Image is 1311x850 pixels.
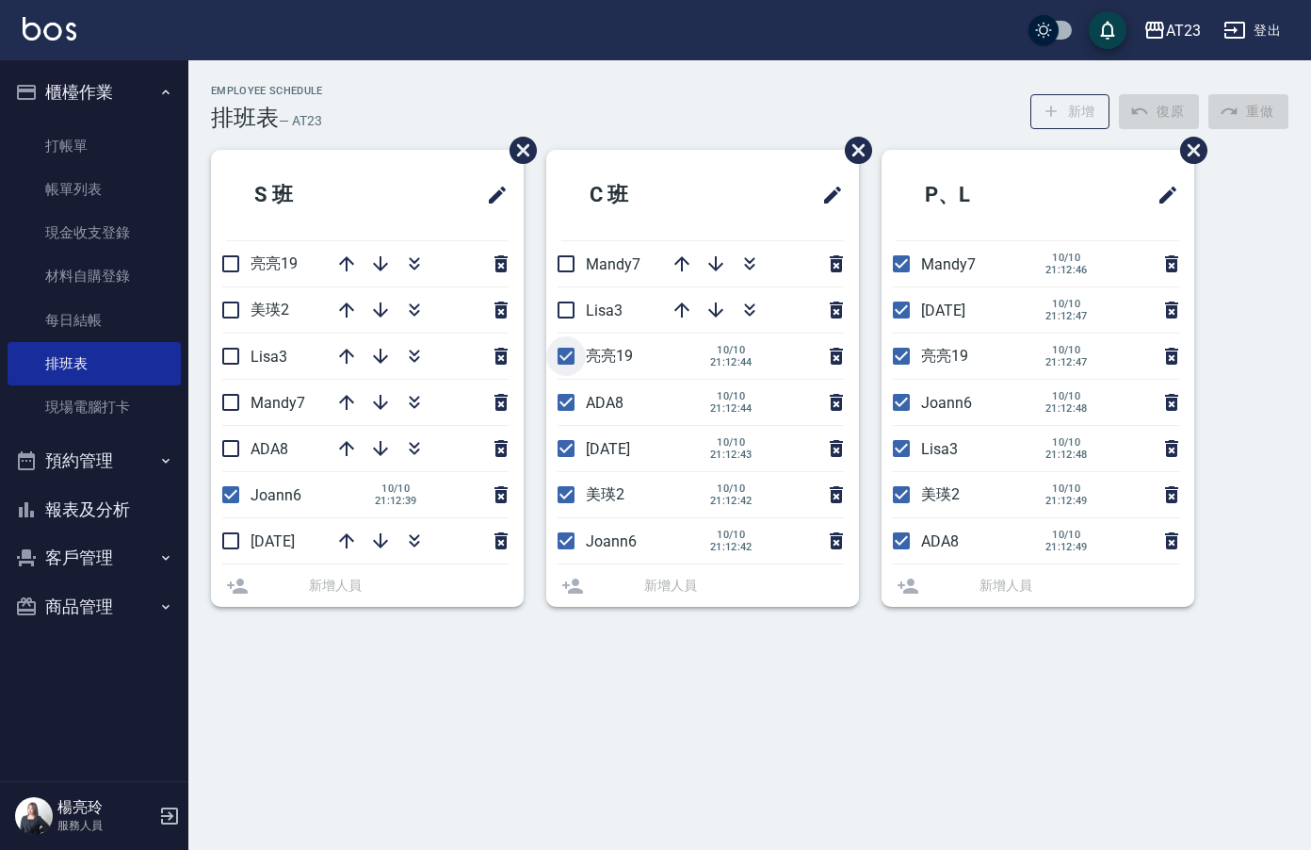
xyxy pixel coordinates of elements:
[475,172,509,218] span: 修改班表的標題
[1045,482,1088,495] span: 10/10
[375,495,417,507] span: 21:12:39
[8,211,181,254] a: 現金收支登錄
[1045,495,1088,507] span: 21:12:49
[57,817,154,834] p: 服務人員
[495,123,540,178] span: 刪除班表
[8,68,181,117] button: 櫃檯作業
[921,532,959,550] span: ADA8
[1216,13,1288,48] button: 登出
[810,172,844,218] span: 修改班表的標題
[710,436,753,449] span: 10/10
[226,161,397,229] h2: S 班
[8,436,181,485] button: 預約管理
[710,344,753,356] span: 10/10
[710,356,753,368] span: 21:12:44
[375,482,417,495] span: 10/10
[586,302,623,319] span: Lisa3
[586,440,630,458] span: [DATE]
[211,85,323,97] h2: Employee Schedule
[8,124,181,168] a: 打帳單
[251,254,298,272] span: 亮亮19
[279,111,322,131] h6: — AT23
[251,301,289,319] span: 美瑛2
[251,394,305,412] span: Mandy7
[831,123,875,178] span: 刪除班表
[921,440,958,458] span: Lisa3
[1045,541,1088,553] span: 21:12:49
[251,348,287,366] span: Lisa3
[710,541,753,553] span: 21:12:42
[710,482,753,495] span: 10/10
[586,347,633,365] span: 亮亮19
[8,168,181,211] a: 帳單列表
[251,440,288,458] span: ADA8
[23,17,76,41] img: Logo
[1045,402,1088,415] span: 21:12:48
[8,385,181,429] a: 現場電腦打卡
[8,342,181,385] a: 排班表
[921,302,965,319] span: [DATE]
[921,255,976,273] span: Mandy7
[586,255,640,273] span: Mandy7
[1045,390,1088,402] span: 10/10
[1136,11,1208,50] button: AT23
[8,533,181,582] button: 客戶管理
[897,161,1072,229] h2: P、L
[8,485,181,534] button: 報表及分析
[1145,172,1179,218] span: 修改班表的標題
[1045,310,1088,322] span: 21:12:47
[921,394,972,412] span: Joann6
[710,495,753,507] span: 21:12:42
[8,582,181,631] button: 商品管理
[57,798,154,817] h5: 楊亮玲
[710,529,753,541] span: 10/10
[1045,356,1088,368] span: 21:12:47
[251,486,301,504] span: Joann6
[561,161,733,229] h2: C 班
[586,394,623,412] span: ADA8
[1166,123,1210,178] span: 刪除班表
[1045,529,1088,541] span: 10/10
[8,299,181,342] a: 每日結帳
[710,402,753,415] span: 21:12:44
[586,532,637,550] span: Joann6
[710,449,753,461] span: 21:12:43
[8,254,181,298] a: 材料自購登錄
[1045,449,1088,461] span: 21:12:48
[1045,264,1088,276] span: 21:12:46
[586,485,624,503] span: 美瑛2
[1045,436,1088,449] span: 10/10
[15,797,53,835] img: Person
[1045,344,1088,356] span: 10/10
[1045,252,1088,264] span: 10/10
[921,347,968,365] span: 亮亮19
[211,105,279,131] h3: 排班表
[1045,298,1088,310] span: 10/10
[1166,19,1201,42] div: AT23
[1089,11,1126,49] button: save
[921,485,960,503] span: 美瑛2
[710,390,753,402] span: 10/10
[251,532,295,550] span: [DATE]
